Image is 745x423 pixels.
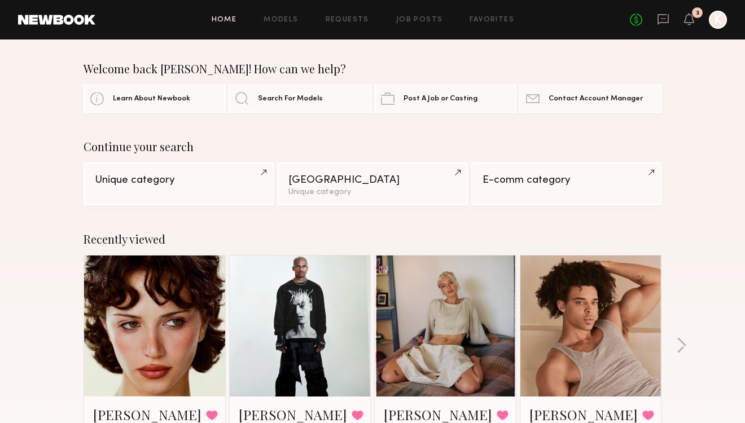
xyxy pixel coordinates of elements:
a: Favorites [470,16,514,24]
a: K [709,11,727,29]
a: Search For Models [229,85,371,113]
a: Requests [326,16,369,24]
div: 3 [696,10,699,16]
span: Contact Account Manager [549,95,643,103]
div: Welcome back [PERSON_NAME]! How can we help? [84,62,661,76]
div: Unique category [95,175,262,186]
a: Unique category [84,162,274,205]
a: Learn About Newbook [84,85,226,113]
a: [GEOGRAPHIC_DATA]Unique category [277,162,467,205]
a: Models [264,16,298,24]
div: Unique category [288,188,456,196]
a: E-comm category [471,162,661,205]
div: E-comm category [483,175,650,186]
span: Post A Job or Casting [404,95,477,103]
a: Job Posts [396,16,443,24]
div: Continue your search [84,140,661,153]
span: Learn About Newbook [113,95,190,103]
span: Search For Models [258,95,323,103]
a: Contact Account Manager [519,85,661,113]
a: Home [212,16,237,24]
a: Post A Job or Casting [374,85,516,113]
div: Recently viewed [84,232,661,246]
div: [GEOGRAPHIC_DATA] [288,175,456,186]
